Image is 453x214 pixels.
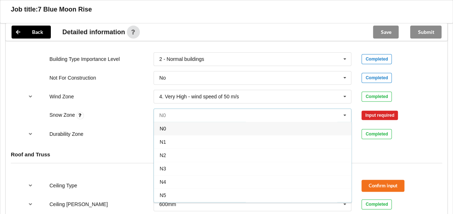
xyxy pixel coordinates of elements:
label: Snow Zone [49,112,76,118]
label: Not For Construction [49,75,96,81]
div: Completed [361,129,392,139]
div: 600mm [159,202,176,207]
button: Confirm input [361,180,404,192]
h3: Job title: [11,5,38,14]
div: 2 - Normal buildings [159,57,204,62]
div: No [159,75,166,80]
label: Building Type Importance Level [49,56,120,62]
h4: Roof and Truss [11,151,442,158]
button: reference-toggle [23,90,37,103]
span: Detailed information [62,29,125,35]
div: 4. Very High - wind speed of 50 m/s [159,94,239,99]
label: Wind Zone [49,94,74,99]
span: N2 [160,152,166,158]
label: Ceiling [PERSON_NAME] [49,201,108,207]
span: N1 [160,139,166,145]
label: Ceiling Type [49,183,77,188]
div: Completed [361,54,392,64]
button: reference-toggle [23,198,37,211]
label: Durability Zone [49,131,83,137]
div: Completed [361,73,392,83]
button: reference-toggle [23,179,37,192]
button: Back [12,26,51,39]
span: N4 [160,179,166,185]
span: N5 [160,192,166,198]
span: N0 [160,126,166,131]
span: N3 [160,166,166,171]
div: Completed [361,92,392,102]
h3: 7 Blue Moon Rise [38,5,92,14]
div: Input required [361,111,398,120]
button: reference-toggle [23,128,37,141]
div: Completed [361,199,392,209]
